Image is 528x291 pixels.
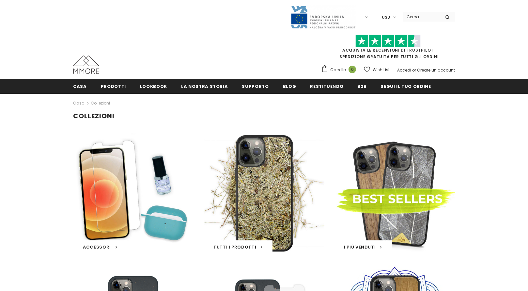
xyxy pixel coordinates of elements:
span: Prodotti [101,83,126,89]
a: Creare un account [417,67,455,73]
a: Javni Razpis [290,14,356,20]
a: Restituendo [310,79,343,93]
img: Casi MMORE [73,56,99,74]
a: I Più Venduti [344,244,382,251]
a: Carrello 0 [321,65,359,75]
a: Casa [73,79,87,93]
a: Tutti i Prodotti [213,244,263,251]
span: SPEDIZIONE GRATUITA PER TUTTI GLI ORDINI [321,38,455,59]
input: Search Site [403,12,440,22]
img: Javni Razpis [290,5,356,29]
a: Blog [283,79,296,93]
a: supporto [242,79,269,93]
span: B2B [357,83,366,89]
a: Prodotti [101,79,126,93]
a: Accessori [83,244,117,251]
span: Accessori [83,244,111,250]
a: Casa [73,99,85,107]
span: Collezioni [91,99,110,107]
a: Wish List [364,64,390,75]
a: B2B [357,79,366,93]
span: USD [382,14,390,21]
span: Carrello [330,67,346,73]
a: La nostra storia [181,79,228,93]
span: 0 [349,66,356,73]
a: Segui il tuo ordine [380,79,431,93]
a: Acquista le recensioni di TrustPilot [342,47,434,53]
span: or [412,67,416,73]
h1: Collezioni [73,112,455,120]
span: Restituendo [310,83,343,89]
img: Fidati di Pilot Stars [355,35,421,47]
a: Lookbook [140,79,167,93]
span: Tutti i Prodotti [213,244,256,250]
span: I Più Venduti [344,244,376,250]
span: supporto [242,83,269,89]
span: Wish List [373,67,390,73]
span: Casa [73,83,87,89]
span: Segui il tuo ordine [380,83,431,89]
span: Lookbook [140,83,167,89]
span: Blog [283,83,296,89]
a: Accedi [397,67,411,73]
span: La nostra storia [181,83,228,89]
